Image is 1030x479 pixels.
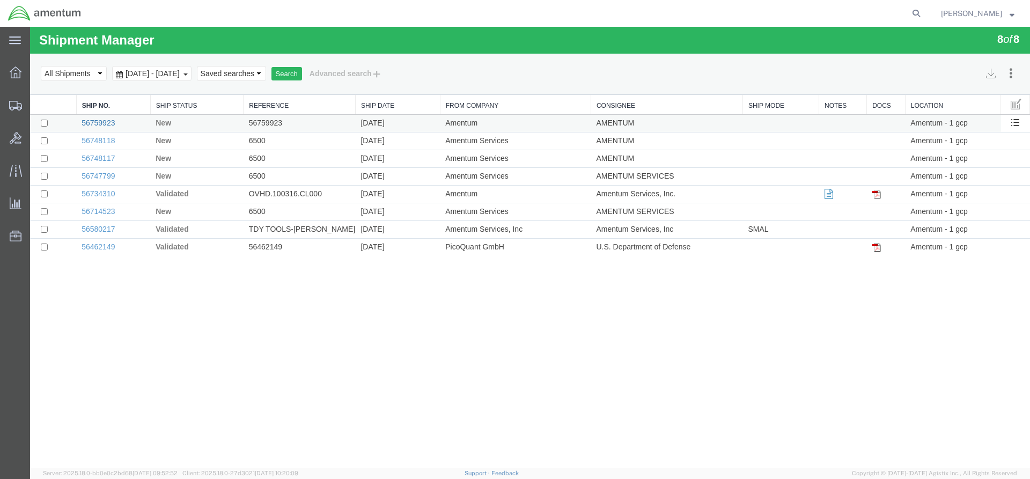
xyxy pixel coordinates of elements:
[561,141,712,159] td: AMENTUM SERVICES
[126,180,141,189] span: New
[51,198,85,207] a: 56580217
[325,68,410,88] th: Ship Date
[126,145,141,153] span: New
[52,75,115,84] a: Ship No.
[51,163,85,171] a: 56734310
[51,180,85,189] a: 56714523
[875,88,970,106] td: Amentum - 1 gcp
[126,75,208,84] a: Ship Status
[51,127,85,136] a: 56748117
[182,470,298,476] span: Client: 2025.18.0-27d3021
[561,106,712,123] td: AMENTUM
[416,75,555,84] a: From Company
[561,194,712,212] td: Amentum Services, Inc
[837,68,876,88] th: Docs
[214,194,326,212] td: TDY TOOLS-[PERSON_NAME]
[875,212,970,230] td: Amentum - 1 gcp
[561,68,712,88] th: Consignee
[842,75,870,84] a: Docs
[93,42,152,51] span: Aug 11th 2025 - Sep 9th 2025
[875,68,970,88] th: Location
[325,106,410,123] td: [DATE]
[875,123,970,141] td: Amentum - 1 gcp
[842,163,851,172] img: pdf.gif
[325,141,410,159] td: [DATE]
[561,88,712,106] td: AMENTUM
[126,109,141,118] span: New
[976,68,996,87] button: Manage table columns
[214,176,326,194] td: 6500
[842,216,851,225] img: pdf.gif
[51,216,85,224] a: 56462149
[126,216,158,224] span: Validated
[46,68,120,88] th: Ship No.
[214,141,326,159] td: 6500
[214,106,326,123] td: 6500
[712,194,789,212] td: SMAL
[214,68,326,88] th: Reference
[30,27,1030,468] iframe: FS Legacy Container
[51,92,85,100] a: 56759923
[718,75,783,84] a: Ship Mode
[794,75,831,84] a: Notes
[875,176,970,194] td: Amentum - 1 gcp
[51,145,85,153] a: 56747799
[214,212,326,230] td: 56462149
[491,470,519,476] a: Feedback
[881,75,965,84] a: Location
[325,176,410,194] td: [DATE]
[120,68,213,88] th: Ship Status
[133,470,178,476] span: [DATE] 09:52:52
[410,106,561,123] td: Amentum Services
[325,212,410,230] td: [DATE]
[410,141,561,159] td: Amentum Services
[875,159,970,176] td: Amentum - 1 gcp
[126,92,141,100] span: New
[272,38,359,56] button: Advanced search
[940,7,1015,20] button: [PERSON_NAME]
[566,75,707,84] a: Consignee
[789,68,837,88] th: Notes
[561,159,712,176] td: Amentum Services, Inc.
[875,141,970,159] td: Amentum - 1 gcp
[852,469,1017,478] span: Copyright © [DATE]-[DATE] Agistix Inc., All Rights Reserved
[410,88,561,106] td: Amentum
[325,123,410,141] td: [DATE]
[126,198,158,207] span: Validated
[43,470,178,476] span: Server: 2025.18.0-bb0e0c2bd68
[561,212,712,230] td: U.S. Department of Defense
[561,123,712,141] td: AMENTUM
[331,75,404,84] a: Ship Date
[255,470,298,476] span: [DATE] 10:20:09
[126,163,158,171] span: Validated
[241,40,272,54] button: Search
[325,159,410,176] td: [DATE]
[214,159,326,176] td: OVHD.100316.CL000
[410,68,561,88] th: From Company
[219,75,320,84] a: Reference
[875,106,970,123] td: Amentum - 1 gcp
[410,176,561,194] td: Amentum Services
[465,470,491,476] a: Support
[214,123,326,141] td: 6500
[410,194,561,212] td: Amentum Services, Inc
[325,194,410,212] td: [DATE]
[325,88,410,106] td: [DATE]
[8,5,82,21] img: logo
[214,88,326,106] td: 56759923
[561,176,712,194] td: AMENTUM SERVICES
[126,127,141,136] span: New
[875,194,970,212] td: Amentum - 1 gcp
[51,109,85,118] a: 56748118
[712,68,789,88] th: Ship Mode
[410,123,561,141] td: Amentum Services
[410,212,561,230] td: PicoQuant GmbH
[941,8,1002,19] span: Timothy Lindsey
[410,159,561,176] td: Amentum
